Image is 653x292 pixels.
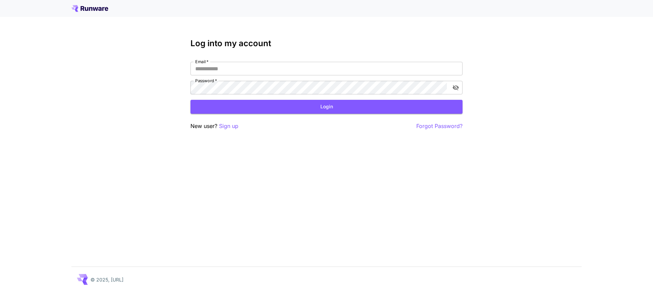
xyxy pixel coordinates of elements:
button: Sign up [219,122,238,130]
p: New user? [190,122,238,130]
button: Forgot Password? [416,122,463,130]
label: Password [195,78,217,84]
h3: Log into my account [190,39,463,48]
label: Email [195,59,208,65]
button: Login [190,100,463,114]
p: © 2025, [URL] [90,276,123,283]
button: toggle password visibility [450,81,462,94]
